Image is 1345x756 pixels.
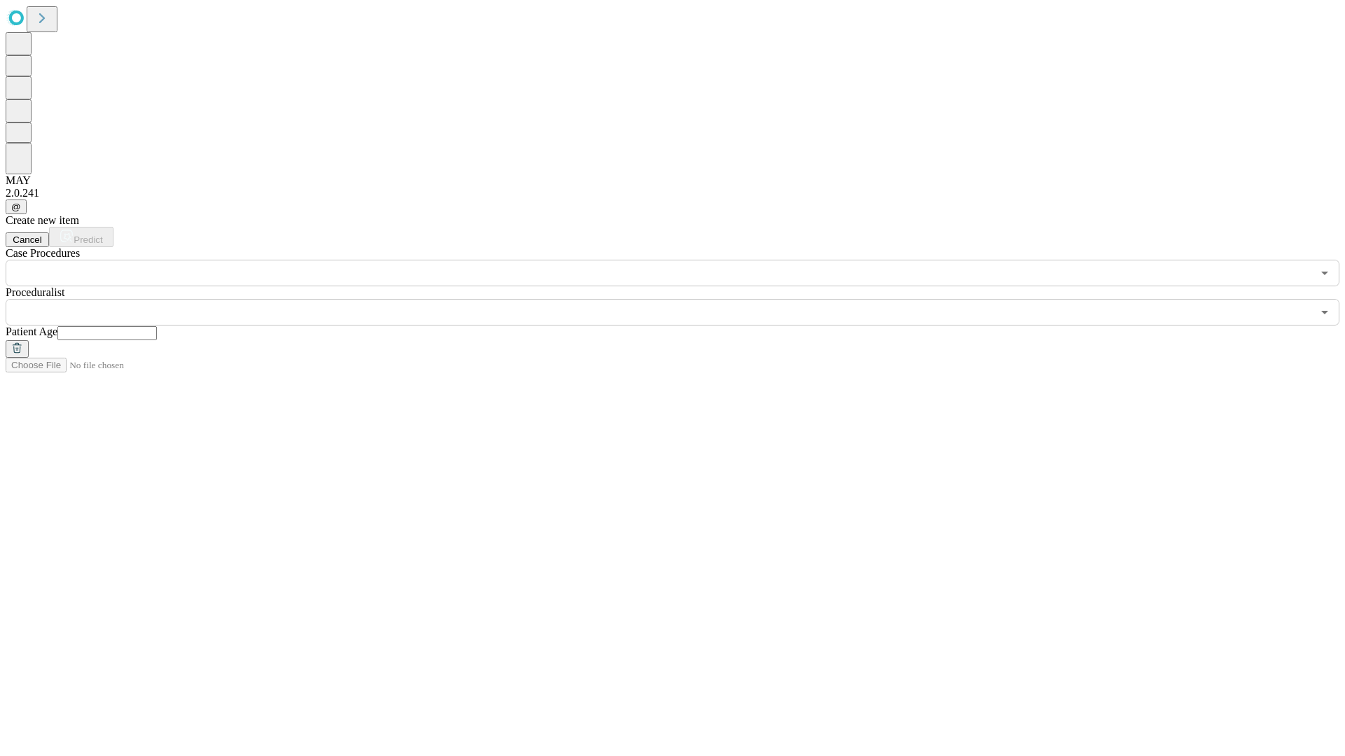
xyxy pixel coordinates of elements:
[6,174,1339,187] div: MAY
[6,247,80,259] span: Scheduled Procedure
[6,232,49,247] button: Cancel
[13,234,42,245] span: Cancel
[1315,263,1334,283] button: Open
[49,227,113,247] button: Predict
[11,202,21,212] span: @
[6,286,64,298] span: Proceduralist
[74,234,102,245] span: Predict
[6,325,57,337] span: Patient Age
[1315,302,1334,322] button: Open
[6,214,79,226] span: Create new item
[6,187,1339,199] div: 2.0.241
[6,199,27,214] button: @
